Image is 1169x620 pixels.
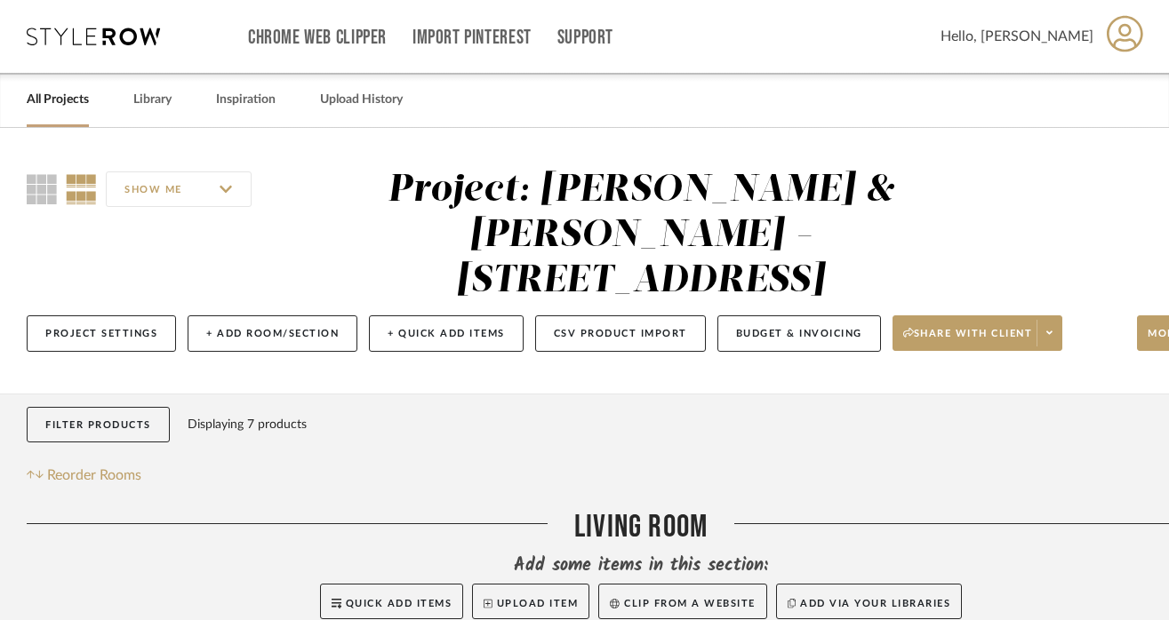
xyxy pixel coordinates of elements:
[598,584,766,619] button: Clip from a website
[27,88,89,112] a: All Projects
[188,407,307,442] div: Displaying 7 products
[133,88,172,112] a: Library
[47,465,141,486] span: Reorder Rooms
[27,315,176,352] button: Project Settings
[557,30,613,45] a: Support
[248,30,387,45] a: Chrome Web Clipper
[320,584,464,619] button: Quick Add Items
[535,315,706,352] button: CSV Product Import
[216,88,276,112] a: Inspiration
[27,465,141,486] button: Reorder Rooms
[472,584,589,619] button: Upload Item
[388,171,895,299] div: Project: [PERSON_NAME] & [PERSON_NAME] -[STREET_ADDRESS]
[369,315,524,352] button: + Quick Add Items
[346,599,452,608] span: Quick Add Items
[941,26,1093,47] span: Hello, [PERSON_NAME]
[717,315,881,352] button: Budget & Invoicing
[893,315,1063,351] button: Share with client
[320,88,403,112] a: Upload History
[27,407,170,443] button: Filter Products
[903,327,1033,354] span: Share with client
[412,30,532,45] a: Import Pinterest
[188,315,357,352] button: + Add Room/Section
[776,584,963,619] button: Add via your libraries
